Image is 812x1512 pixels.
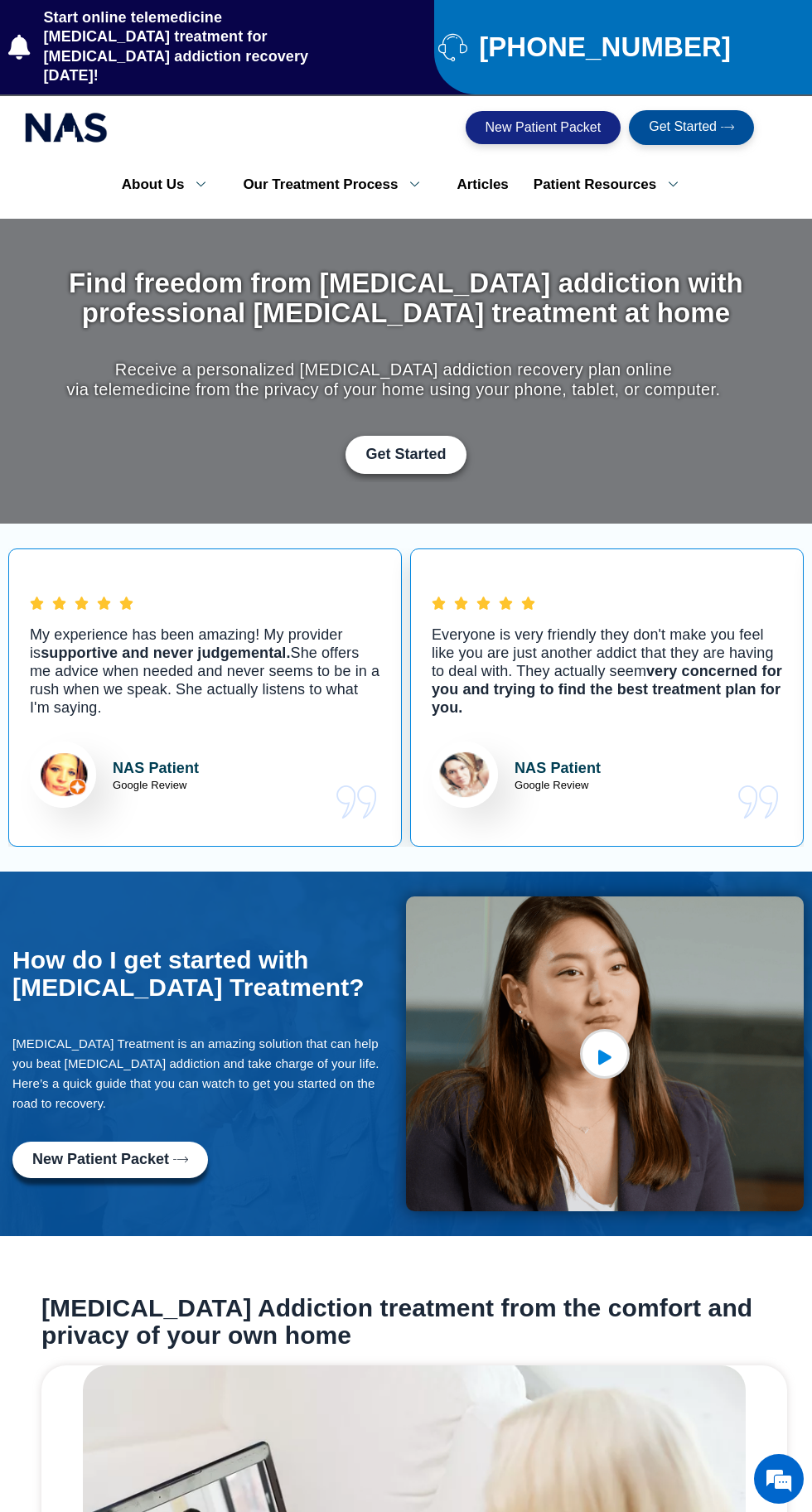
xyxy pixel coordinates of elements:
[444,167,520,202] a: Articles
[32,1152,169,1168] span: New Patient Packet
[466,111,621,144] a: New Patient Packet
[515,761,601,775] strong: NAS Patient
[432,742,498,808] img: Christina Review for National Addiction Specialists Top Rated Suboxone Clinic
[12,946,398,1001] h2: How do I get started with [MEDICAL_DATA] Treatment?
[365,446,446,464] span: Get Started
[580,1029,630,1079] a: video-popup
[12,1034,398,1113] p: [MEDICAL_DATA] Treatment is an amazing solution that can help you beat [MEDICAL_DATA] addiction a...
[410,548,804,848] div: 2 / 5
[432,663,782,716] b: very concerned for you and trying to find the best treatment plan for you.
[486,121,602,134] span: New Patient Packet
[515,779,588,791] span: Google Review
[30,742,96,808] img: Lisa Review for National Addiction Specialists Top Rated Suboxone Clinic
[12,1142,398,1178] div: Fill-out this new patient packet form to get started with Suboxone Treatment
[346,436,466,474] a: Get Started
[41,645,290,661] b: supportive and never judgemental.
[521,167,703,202] a: Patient Resources
[230,167,444,202] a: Our Treatment Process
[67,436,746,474] div: Get Started with Suboxone Treatment by filling-out this new patient packet form
[12,1142,208,1178] a: New Patient Packet
[8,548,402,848] div: 1 / 5
[67,268,746,329] h1: Find freedom from [MEDICAL_DATA] addiction with professional [MEDICAL_DATA] treatment at home
[25,109,108,147] img: national addiction specialists online suboxone clinic - logo
[113,761,199,775] strong: NAS Patient
[649,120,717,135] span: Get Started
[113,779,186,791] span: Google Review
[8,8,349,86] a: Start online telemedicine [MEDICAL_DATA] treatment for [MEDICAL_DATA] addiction recovery [DATE]!
[40,8,349,86] span: Start online telemedicine [MEDICAL_DATA] treatment for [MEDICAL_DATA] addiction recovery [DATE]!
[629,110,754,145] a: Get Started
[67,360,721,399] p: Receive a personalized [MEDICAL_DATA] addiction recovery plan online via telemedicine from the pr...
[432,626,782,717] p: Everyone is very friendly they don't make you feel like you are just another addict that they are...
[109,167,231,202] a: About Us
[41,1294,787,1349] h2: [MEDICAL_DATA] Addiction treatment from the comfort and privacy of your own home
[438,32,804,61] a: [PHONE_NUMBER]
[30,626,380,717] p: My experience has been amazing! My provider is She offers me advice when needed and never seems t...
[475,38,731,56] span: [PHONE_NUMBER]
